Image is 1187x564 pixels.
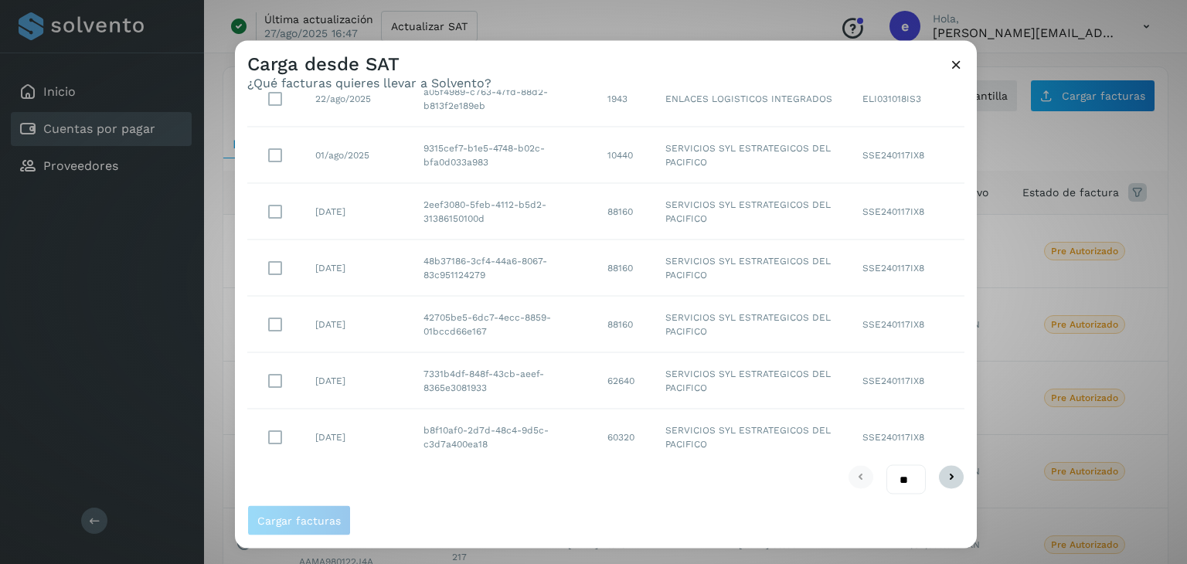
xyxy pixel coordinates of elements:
[850,127,964,183] td: SSE240117IX8
[411,296,595,352] td: 42705be5-6dc7-4ecc-8859-01bccd66e167
[850,240,964,296] td: SSE240117IX8
[411,127,595,183] td: 9315cef7-b1e5-4748-b02c-bfa0d033a983
[850,409,964,464] td: SSE240117IX8
[595,127,653,183] td: 10440
[653,296,851,352] td: SERVICIOS SYL ESTRATEGICOS DEL PACIFICO
[411,409,595,464] td: b8f10af0-2d7d-48c4-9d5c-c3d7a400ea18
[653,409,851,464] td: SERVICIOS SYL ESTRATEGICOS DEL PACIFICO
[303,183,411,240] td: [DATE]
[653,70,851,127] td: ENLACES LOGISTICOS INTEGRADOS
[653,352,851,409] td: SERVICIOS SYL ESTRATEGICOS DEL PACIFICO
[595,296,653,352] td: 88160
[303,70,411,127] td: 22/ago/2025
[247,505,351,536] button: Cargar facturas
[411,70,595,127] td: a05f4989-c763-47fd-88d2-b813f2e189eb
[411,240,595,296] td: 48b37186-3cf4-44a6-8067-83c951124279
[850,352,964,409] td: SSE240117IX8
[303,352,411,409] td: [DATE]
[595,70,653,127] td: 1943
[303,409,411,464] td: [DATE]
[303,127,411,183] td: 01/ago/2025
[595,409,653,464] td: 60320
[303,240,411,296] td: [DATE]
[257,515,341,526] span: Cargar facturas
[595,352,653,409] td: 62640
[247,75,491,90] p: ¿Qué facturas quieres llevar a Solvento?
[411,183,595,240] td: 2eef3080-5feb-4112-b5d2-31386150100d
[411,352,595,409] td: 7331b4df-848f-43cb-aeef-8365e3081933
[595,240,653,296] td: 88160
[850,183,964,240] td: SSE240117IX8
[850,296,964,352] td: SSE240117IX8
[653,240,851,296] td: SERVICIOS SYL ESTRATEGICOS DEL PACIFICO
[850,70,964,127] td: ELI031018IS3
[303,296,411,352] td: [DATE]
[653,127,851,183] td: SERVICIOS SYL ESTRATEGICOS DEL PACIFICO
[595,183,653,240] td: 88160
[653,183,851,240] td: SERVICIOS SYL ESTRATEGICOS DEL PACIFICO
[247,53,491,76] h3: Carga desde SAT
